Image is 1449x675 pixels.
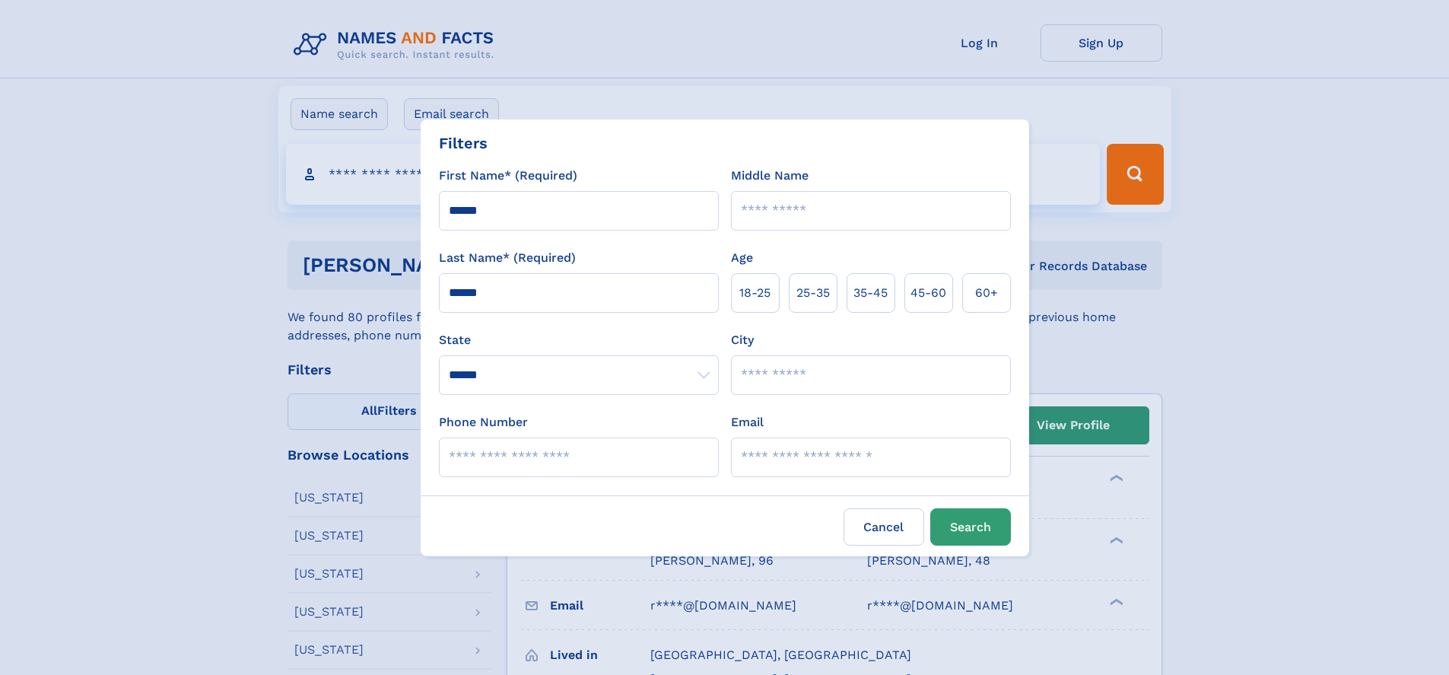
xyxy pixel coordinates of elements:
[739,284,771,302] span: 18‑25
[796,284,830,302] span: 25‑35
[439,132,488,154] div: Filters
[930,508,1011,546] button: Search
[844,508,924,546] label: Cancel
[731,413,764,431] label: Email
[910,284,946,302] span: 45‑60
[853,284,888,302] span: 35‑45
[439,249,576,267] label: Last Name* (Required)
[975,284,998,302] span: 60+
[439,167,577,185] label: First Name* (Required)
[731,331,754,349] label: City
[731,167,809,185] label: Middle Name
[439,413,528,431] label: Phone Number
[439,331,719,349] label: State
[731,249,753,267] label: Age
